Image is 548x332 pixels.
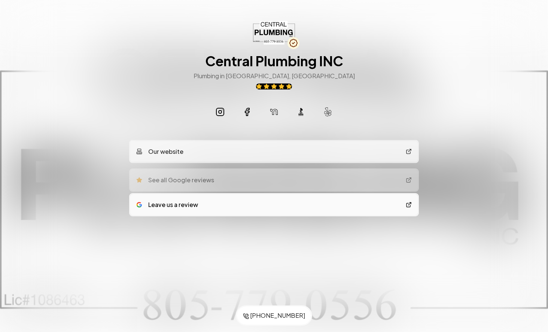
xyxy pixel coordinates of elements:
div: Leave us a review [136,200,198,209]
a: google logoLeave us a review [130,194,418,215]
div: See all Google reviews [136,173,214,182]
img: Central Plumbing INC [253,21,295,45]
h3: Plumbing in [GEOGRAPHIC_DATA], [GEOGRAPHIC_DATA] [194,71,355,80]
h1: Central Plumbing INC [205,54,343,68]
a: [PHONE_NUMBER] [237,307,311,325]
div: Our website [136,146,183,155]
a: Our website [130,140,418,161]
a: See all Google reviews [130,167,418,188]
img: google logo [136,202,142,208]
